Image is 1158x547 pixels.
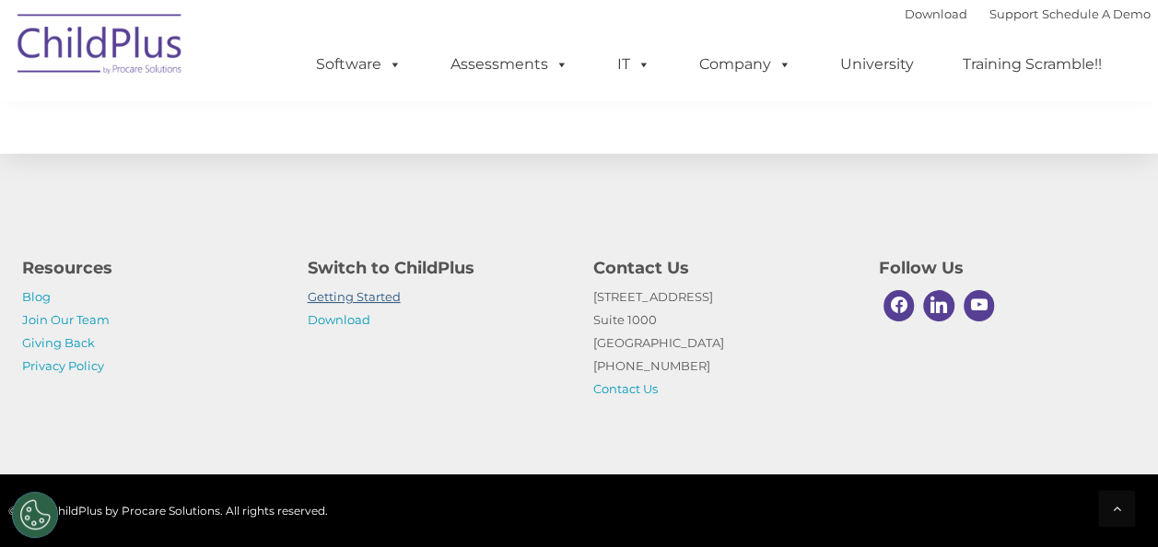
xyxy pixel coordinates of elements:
h4: Resources [22,255,280,281]
a: Schedule A Demo [1042,6,1151,21]
h4: Follow Us [879,255,1137,281]
a: Support [989,6,1038,21]
a: Blog [22,289,51,304]
a: Contact Us [593,381,658,396]
a: Assessments [432,46,587,83]
font: | [905,6,1151,21]
h4: Switch to ChildPlus [308,255,566,281]
span: Phone number [256,197,334,211]
a: Software [298,46,420,83]
p: [STREET_ADDRESS] Suite 1000 [GEOGRAPHIC_DATA] [PHONE_NUMBER] [593,285,851,401]
a: Join Our Team [22,312,110,327]
a: University [822,46,932,83]
a: Privacy Policy [22,358,104,373]
a: Linkedin [918,285,959,326]
a: Training Scramble!! [944,46,1120,83]
span: © 2025 ChildPlus by Procare Solutions. All rights reserved. [8,504,328,518]
span: Last name [256,122,312,135]
a: Youtube [959,285,1000,326]
h4: Contact Us [593,255,851,281]
a: Facebook [879,285,919,326]
a: Company [681,46,810,83]
img: ChildPlus by Procare Solutions [8,1,193,93]
a: Giving Back [22,335,95,350]
a: IT [599,46,669,83]
button: Cookies Settings [12,492,58,538]
a: Download [905,6,967,21]
a: Download [308,312,370,327]
a: Getting Started [308,289,401,304]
